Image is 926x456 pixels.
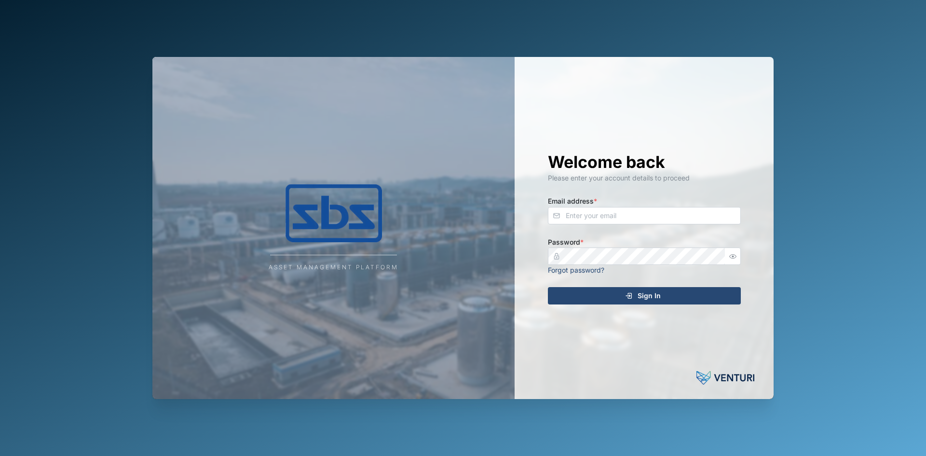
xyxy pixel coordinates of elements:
[237,184,430,242] img: Company Logo
[696,368,754,387] img: Powered by: Venturi
[548,207,741,224] input: Enter your email
[638,288,661,304] span: Sign In
[548,196,597,207] label: Email address
[548,152,741,173] h1: Welcome back
[548,287,741,304] button: Sign In
[548,237,584,248] label: Password
[548,173,741,183] div: Please enter your account details to proceed
[548,266,604,274] a: Forgot password?
[269,263,398,272] div: Asset Management Platform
